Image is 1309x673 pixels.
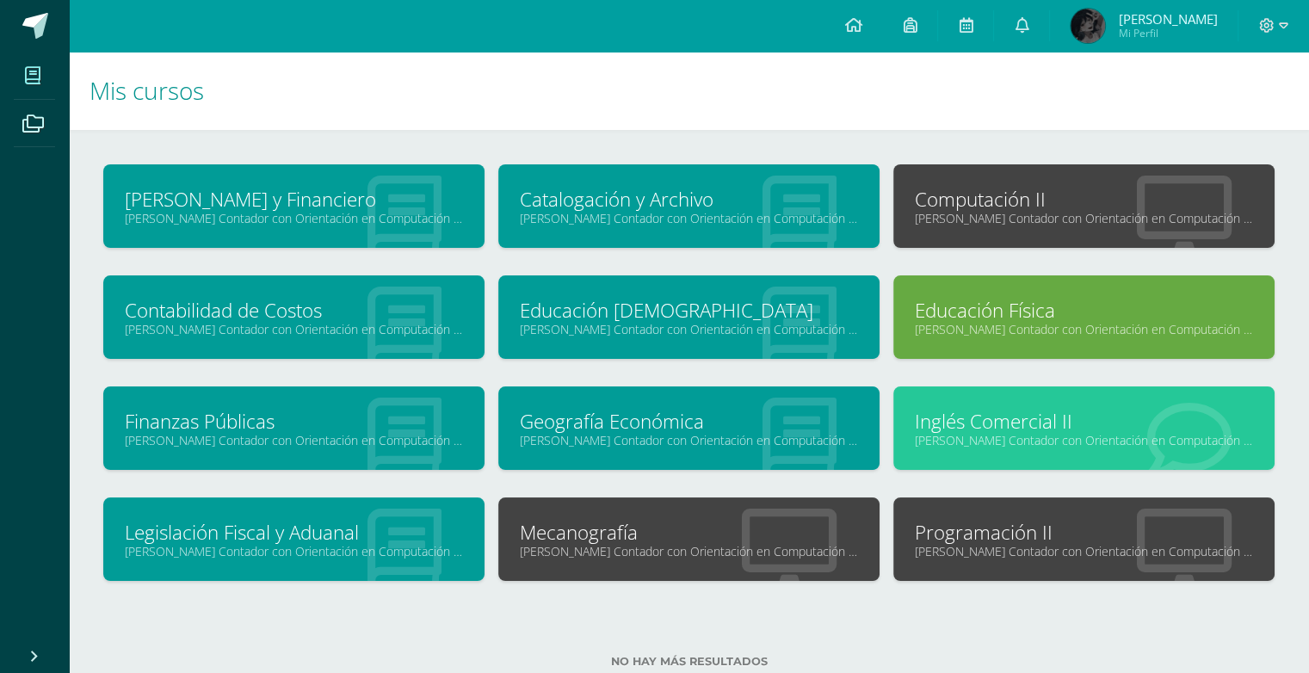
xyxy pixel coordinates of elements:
[125,321,463,337] a: [PERSON_NAME] Contador con Orientación en Computación "A"
[520,519,858,546] a: Mecanografía
[915,432,1253,448] a: [PERSON_NAME] Contador con Orientación en Computación "A"
[125,519,463,546] a: Legislación Fiscal y Aduanal
[1118,26,1217,40] span: Mi Perfil
[125,297,463,324] a: Contabilidad de Costos
[915,210,1253,226] a: [PERSON_NAME] Contador con Orientación en Computación "A"
[915,297,1253,324] a: Educación Física
[520,210,858,226] a: [PERSON_NAME] Contador con Orientación en Computación "A"
[520,297,858,324] a: Educación [DEMOGRAPHIC_DATA]
[915,321,1253,337] a: [PERSON_NAME] Contador con Orientación en Computación "A"
[915,186,1253,213] a: Computación II
[520,186,858,213] a: Catalogación y Archivo
[1118,10,1217,28] span: [PERSON_NAME]
[125,210,463,226] a: [PERSON_NAME] Contador con Orientación en Computación "A"
[103,655,1275,668] label: No hay más resultados
[1071,9,1105,43] img: b02d11c1ebd4f991373ec5e5e5f19be1.png
[125,408,463,435] a: Finanzas Públicas
[125,186,463,213] a: [PERSON_NAME] y Financiero
[915,408,1253,435] a: Inglés Comercial II
[125,543,463,559] a: [PERSON_NAME] Contador con Orientación en Computación "A"
[90,74,204,107] span: Mis cursos
[520,432,858,448] a: [PERSON_NAME] Contador con Orientación en Computación "A"
[520,543,858,559] a: [PERSON_NAME] Contador con Orientación en Computación "A"
[915,519,1253,546] a: Programación II
[915,543,1253,559] a: [PERSON_NAME] Contador con Orientación en Computación "A"
[520,321,858,337] a: [PERSON_NAME] Contador con Orientación en Computación "A"
[520,408,858,435] a: Geografía Económica
[125,432,463,448] a: [PERSON_NAME] Contador con Orientación en Computación "A"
